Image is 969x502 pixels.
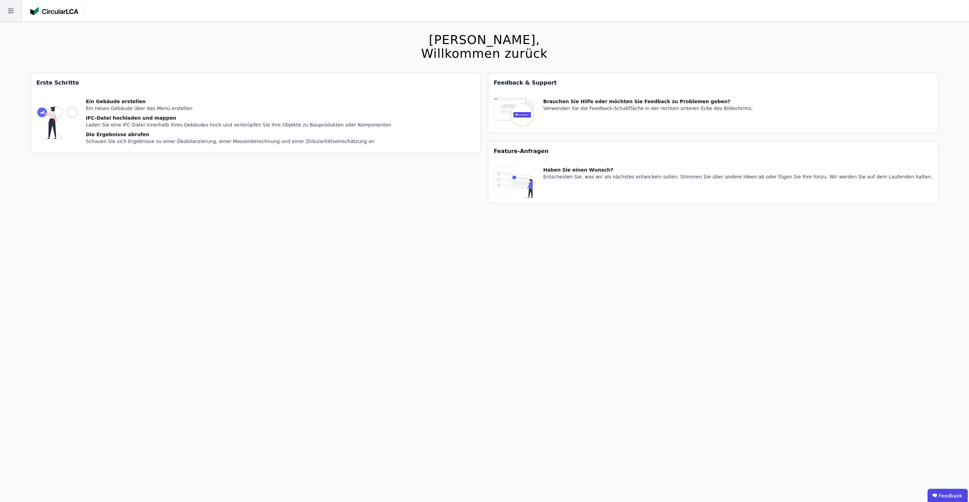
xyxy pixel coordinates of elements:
div: Schauen Sie sich Ergebnisse zu einer Ökobilanzierung, einer Massenberechnung und einer Zirkularit... [86,138,391,145]
div: [PERSON_NAME], [421,33,548,47]
img: getting_started_tile-DrF_GRSv.svg [36,98,78,148]
div: IFC-Datei hochladen und mappen [86,114,391,121]
div: Laden Sie eine IFC-Datei innerhalb Ihres Gebäudes hoch und verknüpfen Sie ihre Objekte zu Bauprod... [86,121,391,128]
img: feedback-icon-HCTs5lye.svg [494,98,535,127]
div: Willkommen zurück [421,47,548,61]
div: Die Ergebnisse abrufen [86,131,391,138]
img: Concular [30,7,78,15]
div: Ein neues Gebäude über das Menü erstellen [86,105,391,112]
div: Haben Sie einen Wunsch? [543,166,933,173]
div: Erste Schritte [31,73,481,92]
div: Entscheiden Sie, was wir als nächstes entwickeln sollen. Stimmen Sie über andere Ideen ab oder fü... [543,173,933,180]
div: Feedback & Support [488,73,938,92]
div: Brauchen Sie Hilfe oder möchten Sie Feedback zu Problemen geben? [543,98,753,105]
div: Feature-Anfragen [488,142,938,161]
img: feature_request_tile-UiXE1qGU.svg [494,166,535,198]
div: Verwenden Sie die Feedback-Schaltfläche in der rechten unteren Ecke des Bildschirms. [543,105,753,112]
div: Ein Gebäude erstellen [86,98,391,105]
